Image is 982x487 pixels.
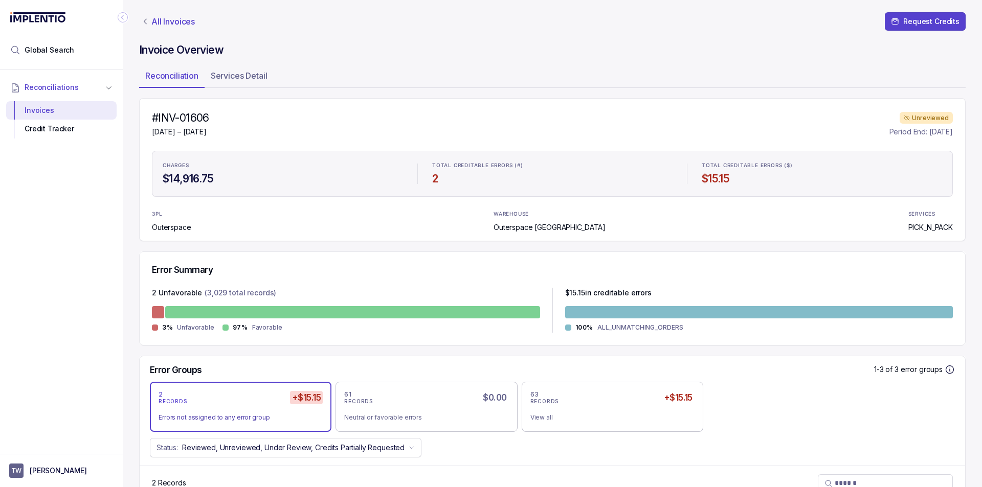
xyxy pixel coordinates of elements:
[157,155,409,192] li: Statistic CHARGES
[139,67,966,88] ul: Tab Group
[494,211,529,217] p: WAREHOUSE
[530,390,539,399] p: 63
[900,112,953,124] div: Unreviewed
[6,99,117,141] div: Reconciliations
[151,16,195,27] p: All Invoices
[889,127,953,137] p: Period End: [DATE]
[874,364,901,375] p: 1-3 of 3
[159,412,315,423] div: Errors not assigned to any error group
[139,67,205,88] li: Tab Reconciliation
[152,111,209,125] h4: #INV-01606
[152,288,202,300] p: 2 Unfavorable
[662,391,695,404] h5: +$15.15
[344,412,500,423] div: Neutral or favorable errors
[344,399,373,405] p: RECORDS
[205,288,276,300] p: (3,029 total records)
[150,438,421,457] button: Status:Reviewed, Unreviewed, Under Review, Credits Partially Requested
[885,12,966,31] button: Request Credits
[211,69,267,82] p: Services Detail
[432,163,523,169] p: TOTAL CREDITABLE ERRORS (#)
[139,16,197,27] a: Link All Invoices
[702,172,942,186] h4: $15.15
[426,155,679,192] li: Statistic TOTAL CREDITABLE ERRORS (#)
[152,127,209,137] p: [DATE] – [DATE]
[159,399,187,405] p: RECORDS
[494,222,606,233] p: Outerspace [GEOGRAPHIC_DATA]
[432,172,673,186] h4: 2
[6,76,117,99] button: Reconciliations
[205,67,274,88] li: Tab Services Detail
[152,264,213,275] h5: Error Summary
[139,43,966,57] h4: Invoice Overview
[344,390,351,399] p: 61
[14,101,108,120] div: Invoices
[702,163,793,169] p: TOTAL CREDITABLE ERRORS ($)
[901,364,943,375] p: error groups
[565,288,652,300] p: $ 15.15 in creditable errors
[908,222,953,233] p: PICK_N_PACK
[696,155,948,192] li: Statistic TOTAL CREDITABLE ERRORS ($)
[162,323,173,332] p: 3%
[157,443,178,453] p: Status:
[530,399,559,405] p: RECORDS
[163,172,403,186] h4: $14,916.75
[25,82,79,92] span: Reconciliations
[177,322,214,333] p: Unfavorable
[152,222,191,233] p: Outerspace
[163,163,189,169] p: CHARGES
[233,323,248,332] p: 97%
[150,364,202,376] h5: Error Groups
[14,120,108,138] div: Credit Tracker
[145,69,198,82] p: Reconciliation
[25,45,74,55] span: Global Search
[481,391,508,404] h5: $0.00
[30,466,87,476] p: [PERSON_NAME]
[152,211,178,217] p: 3PL
[117,11,129,24] div: Collapse Icon
[597,322,683,333] p: ALL_UNMATCHING_ORDERS
[159,390,163,399] p: 2
[182,443,405,453] p: Reviewed, Unreviewed, Under Review, Credits Partially Requested
[9,463,114,478] button: User initials[PERSON_NAME]
[252,322,282,333] p: Favorable
[9,463,24,478] span: User initials
[903,16,959,27] p: Request Credits
[152,151,953,197] ul: Statistic Highlights
[290,391,323,404] h5: +$15.15
[530,412,686,423] div: View all
[575,323,593,332] p: 100%
[908,211,935,217] p: SERVICES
